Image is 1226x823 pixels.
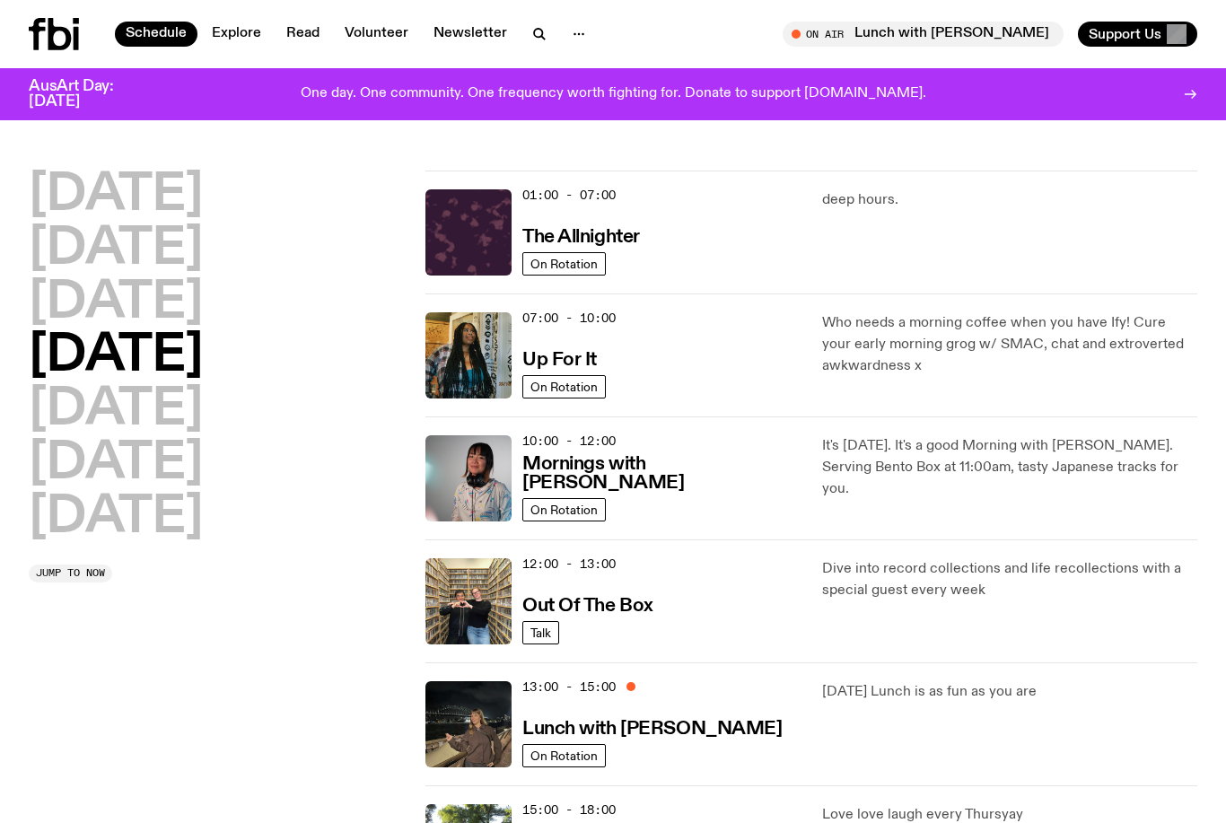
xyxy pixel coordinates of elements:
[783,22,1064,47] button: On AirLunch with [PERSON_NAME]
[29,385,203,435] button: [DATE]
[530,380,598,393] span: On Rotation
[115,22,197,47] a: Schedule
[522,375,606,398] a: On Rotation
[522,224,640,247] a: The Allnighter
[522,679,616,696] span: 13:00 - 15:00
[522,716,782,739] a: Lunch with [PERSON_NAME]
[522,351,597,370] h3: Up For It
[522,744,606,767] a: On Rotation
[530,626,551,639] span: Talk
[1089,26,1161,42] span: Support Us
[425,681,512,767] img: Izzy Page stands above looking down at Opera Bar. She poses in front of the Harbour Bridge in the...
[522,310,616,327] span: 07:00 - 10:00
[425,312,512,398] img: Ify - a Brown Skin girl with black braided twists, looking up to the side with her tongue stickin...
[522,347,597,370] a: Up For It
[29,439,203,489] button: [DATE]
[522,455,801,493] h3: Mornings with [PERSON_NAME]
[522,252,606,276] a: On Rotation
[29,79,144,109] h3: AusArt Day: [DATE]
[822,312,1197,377] p: Who needs a morning coffee when you have Ify! Cure your early morning grog w/ SMAC, chat and extr...
[522,597,653,616] h3: Out Of The Box
[522,801,616,819] span: 15:00 - 18:00
[822,435,1197,500] p: It's [DATE]. It's a good Morning with [PERSON_NAME]. Serving Bento Box at 11:00am, tasty Japanese...
[29,171,203,221] button: [DATE]
[425,558,512,644] img: Matt and Kate stand in the music library and make a heart shape with one hand each.
[1078,22,1197,47] button: Support Us
[276,22,330,47] a: Read
[29,278,203,328] button: [DATE]
[522,593,653,616] a: Out Of The Box
[822,681,1197,703] p: [DATE] Lunch is as fun as you are
[522,187,616,204] span: 01:00 - 07:00
[822,189,1197,211] p: deep hours.
[522,556,616,573] span: 12:00 - 13:00
[522,498,606,521] a: On Rotation
[530,257,598,270] span: On Rotation
[29,331,203,381] button: [DATE]
[423,22,518,47] a: Newsletter
[29,224,203,275] button: [DATE]
[522,433,616,450] span: 10:00 - 12:00
[530,749,598,762] span: On Rotation
[334,22,419,47] a: Volunteer
[29,565,112,582] button: Jump to now
[822,558,1197,601] p: Dive into record collections and life recollections with a special guest every week
[522,621,559,644] a: Talk
[29,493,203,543] button: [DATE]
[425,435,512,521] img: Kana Frazer is smiling at the camera with her head tilted slightly to her left. She wears big bla...
[522,228,640,247] h3: The Allnighter
[36,568,105,578] span: Jump to now
[301,86,926,102] p: One day. One community. One frequency worth fighting for. Donate to support [DOMAIN_NAME].
[522,451,801,493] a: Mornings with [PERSON_NAME]
[201,22,272,47] a: Explore
[522,720,782,739] h3: Lunch with [PERSON_NAME]
[530,503,598,516] span: On Rotation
